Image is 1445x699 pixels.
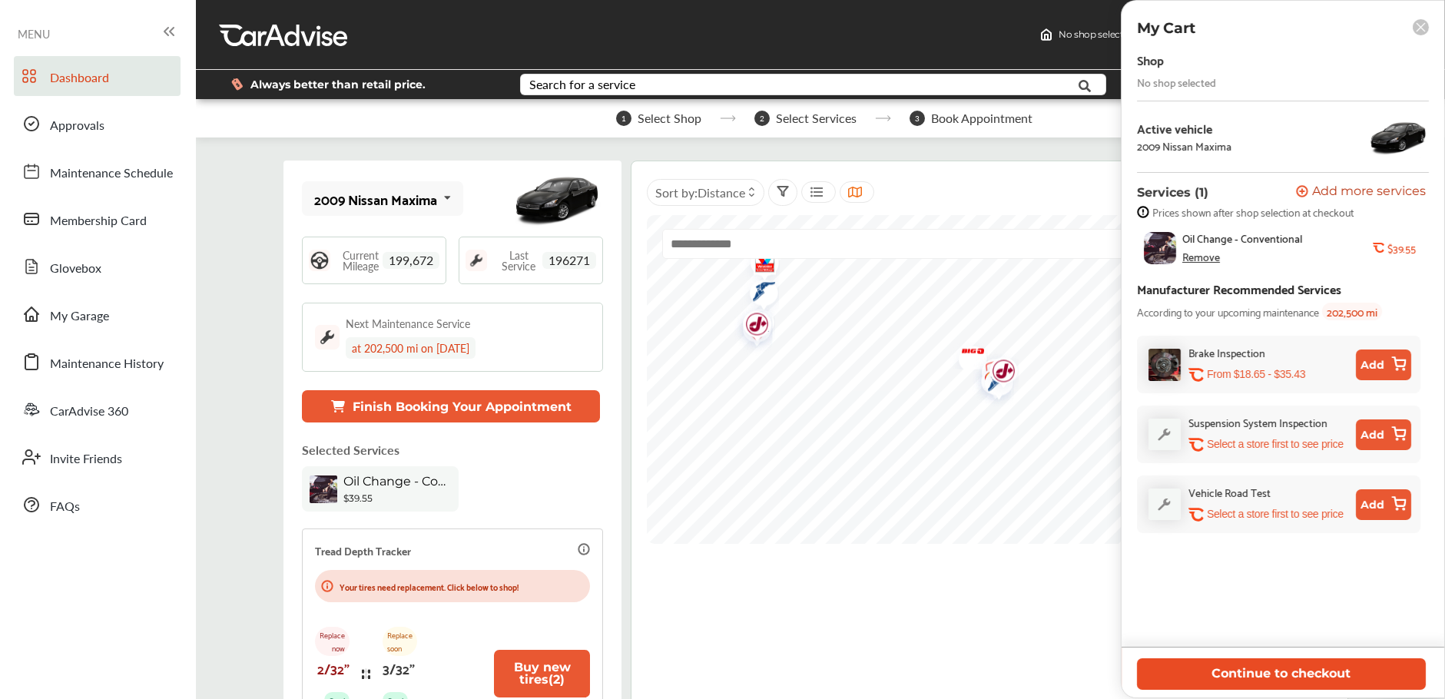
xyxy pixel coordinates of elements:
b: $39.55 [343,492,373,504]
img: BigOTires_Logo_2024_BigO_RGB_BrightRed.png [947,338,988,369]
span: 2 [754,111,770,126]
span: Maintenance Schedule [50,164,173,184]
span: Sort by : [655,184,745,201]
span: Glovebox [50,259,101,279]
img: maintenance_logo [466,250,487,271]
img: default_wrench_icon.d1a43860.svg [1148,419,1181,450]
img: Midas+Logo_RGB.png [970,360,1011,400]
span: Membership Card [50,211,147,231]
img: logo-mopar.png [734,301,775,345]
span: Add more services [1312,185,1426,200]
span: FAQs [50,497,80,517]
img: logo-goodyear.png [973,361,1014,406]
img: oil-change-thumb.jpg [310,475,337,503]
a: Add more services [1296,185,1429,200]
span: 1 [616,111,631,126]
span: CarAdvise 360 [50,402,128,422]
button: Add more services [1296,185,1426,200]
span: Distance [698,184,745,201]
div: Remove [1182,250,1220,263]
p: Services (1) [1137,185,1208,200]
div: Suspension System Inspection [1188,413,1327,431]
span: Last Service [495,250,542,271]
p: Tread Depth Tracker [315,542,411,559]
div: Next Maintenance Service [346,316,470,331]
img: logo-jiffylube.png [978,349,1019,398]
a: Invite Friends [14,437,181,477]
span: Approvals [50,116,104,136]
canvas: Map [647,215,1332,544]
img: header-home-logo.8d720a4f.svg [1040,28,1052,41]
p: Your tires need replacement. Click below to shop! [340,579,519,594]
img: brake-inspection-thumb.jpg [1148,349,1181,381]
p: My Cart [1137,19,1195,37]
span: Always better than retail price. [250,79,426,90]
span: No shop selected [1059,28,1135,41]
span: Dashboard [50,68,109,88]
div: Map marker [738,271,777,316]
button: Add [1356,489,1411,520]
img: stepper-arrow.e24c07c6.svg [875,115,891,121]
span: Oil Change - Conventional [343,474,451,489]
span: Maintenance History [50,354,164,374]
span: 199,672 [383,252,439,269]
img: mobile_5419_st0640_046.jpg [511,164,603,234]
div: Manufacturer Recommended Services [1137,278,1341,299]
p: 2/32" [317,656,350,680]
span: Oil Change - Conventional [1182,232,1302,244]
img: dollor_label_vector.a70140d1.svg [231,78,243,91]
div: Shop [1137,49,1164,70]
div: Map marker [947,338,986,369]
span: Prices shown after shop selection at checkout [1152,206,1354,218]
div: Map marker [978,349,1016,398]
img: steering_logo [309,250,330,271]
span: Current Mileage [338,250,383,271]
a: Approvals [14,104,181,144]
span: Select Services [776,111,857,125]
button: Finish Booking Your Appointment [302,390,600,422]
a: FAQs [14,485,181,525]
span: Invite Friends [50,449,122,469]
a: CarAdvise 360 [14,389,181,429]
span: Select Shop [638,111,701,125]
div: Search for a service [529,78,635,91]
div: 2009 Nissan Maxima [1137,140,1231,152]
img: logo-goodyear.png [738,271,779,316]
a: Glovebox [14,247,181,287]
b: $39.55 [1387,242,1415,254]
a: Dashboard [14,56,181,96]
p: Select a store first to see price [1207,437,1344,452]
button: Continue to checkout [1137,658,1426,690]
div: Brake Inspection [1188,343,1265,361]
div: 2009 Nissan Maxima [314,191,437,207]
button: Add [1356,349,1411,380]
img: oil-change-thumb.jpg [1144,232,1176,264]
span: Book Appointment [931,111,1032,125]
p: Replace now [315,627,350,656]
img: logo-jiffylube.png [731,303,772,351]
img: 5419_st0640_046.jpg [1367,114,1429,160]
div: Map marker [734,301,773,345]
img: stepper-arrow.e24c07c6.svg [720,115,736,121]
span: 196271 [542,252,596,269]
img: default_wrench_icon.d1a43860.svg [1148,489,1181,520]
div: Active vehicle [1137,121,1231,135]
a: Maintenance Schedule [14,151,181,191]
p: Select a store first to see price [1207,507,1344,522]
img: tire_track_logo.b900bcbc.svg [362,668,370,679]
div: Map marker [970,360,1009,400]
div: Vehicle Road Test [1188,483,1271,501]
button: Buy new tires(2) [494,650,590,697]
p: 3/32" [383,656,415,680]
a: My Garage [14,294,181,334]
p: Replace soon [383,627,417,656]
span: According to your upcoming maintenance [1137,303,1319,320]
span: 202,500 mi [1322,303,1382,320]
div: Map marker [973,361,1012,406]
img: logo-firestone.png [970,351,1011,399]
a: Membership Card [14,199,181,239]
span: 3 [910,111,925,126]
span: My Garage [50,306,109,326]
img: info-strock.ef5ea3fe.svg [1137,206,1149,218]
button: Add [1356,419,1411,450]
